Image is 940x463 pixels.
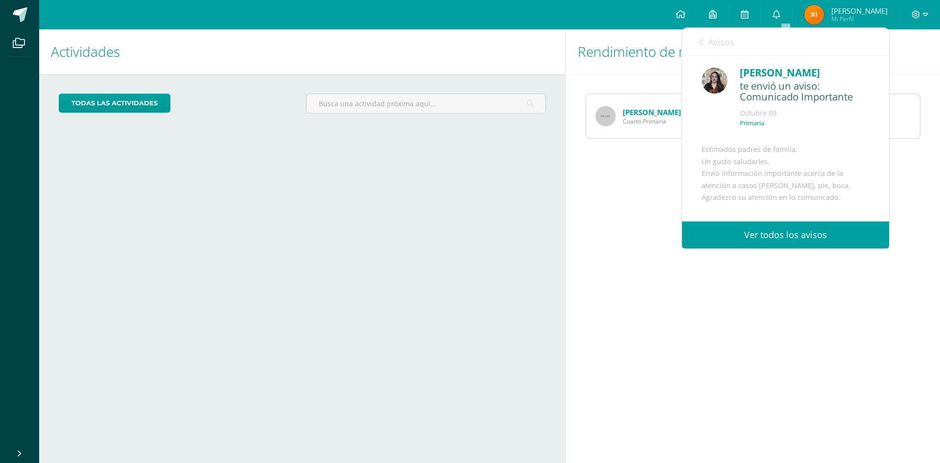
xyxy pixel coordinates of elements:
img: b28abd5fc8ba3844de867acb3a65f220.png [702,68,728,94]
img: dbb6c203522c08bba6a038ebb1f3180b.png [804,5,824,24]
h1: Rendimiento de mis hijos [578,29,928,74]
a: todas las Actividades [59,94,170,113]
input: Busca una actividad próxima aquí... [306,94,545,113]
img: 65x65 [596,106,615,126]
span: Avisos [708,36,734,48]
div: Octubre 09 [740,108,869,118]
span: [PERSON_NAME] [831,6,888,16]
span: Cuarto Primaria [623,117,681,125]
p: Primaria [740,119,764,127]
h1: Actividades [51,29,554,74]
a: Ver todos los avisos [682,221,889,248]
div: [PERSON_NAME] [740,65,869,80]
div: Estimados padres de familia: Un gusto saludarles. Envío información importante acerca de la atenc... [702,144,869,307]
div: te envió un aviso: Comunicado Importante [740,80,869,103]
a: [PERSON_NAME] [623,107,681,117]
span: Mi Perfil [831,15,888,23]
